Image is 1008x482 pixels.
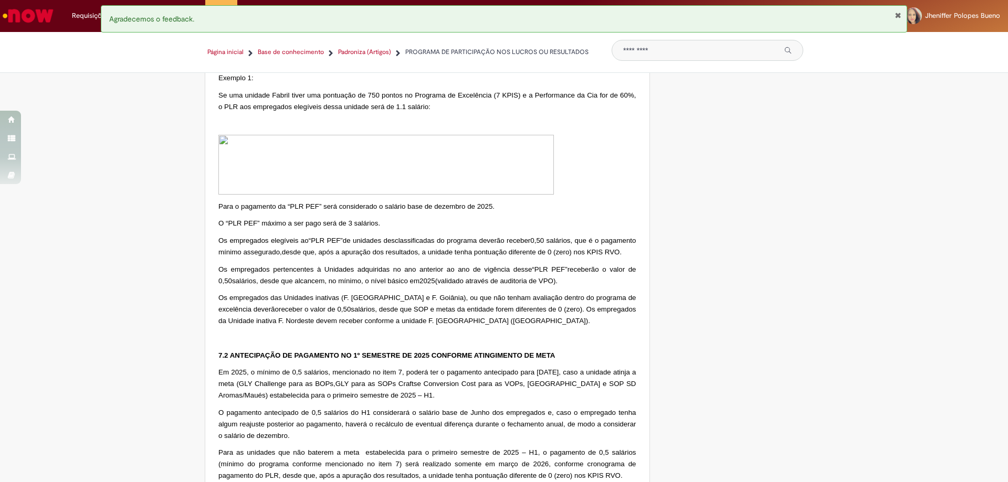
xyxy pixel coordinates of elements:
[532,265,567,273] span: “PLR PEF”
[109,14,194,24] span: Agradecemos o feedback.
[218,409,636,440] span: O pagamento antecipado de 0,5 salários do H1 considerará o salário base de Junho dos empregados e...
[279,305,343,313] span: receber o valor de 0,
[925,11,1000,20] span: Jheniffer Polopes Bueno
[218,202,492,210] span: Para o pagamento da “PLR PEF” será considerado o salário base de dezembro de 2025
[335,380,417,388] span: GLY para as SOPs Crafts
[343,305,351,313] span: 50
[218,74,254,82] span: Exemplo 1:
[218,135,554,195] img: sys_attachment.do
[218,91,636,111] span: Se uma unidade Fabril tiver uma pontuação de 750 pontos no Programa de Excelência (7 KPIS) e a Pe...
[258,48,324,57] a: Base de conhecimento
[1,5,55,26] img: ServiceNow
[218,237,309,244] span: Os empregados elegíveis ao
[72,10,109,21] span: Requisições
[282,248,622,256] span: desde que, após a apuração dos resultados, a unidade tenha pontuação diferente de 0 (zero) nos KP...
[338,48,391,57] a: Padroniza (Artigos)
[419,277,435,285] span: 2025
[232,277,419,285] span: salários, desde que alcancem, no mínimo, o nível básico em
[405,48,589,56] span: PROGRAMA DE PARTICIPAÇÃO NOS LUCROS OU RESULTADOS
[218,368,636,399] span: Em 2025, o mínimo de 0,5 salários, mencionado no item 7, poderá ter o pagamento antecipado para [...
[218,294,636,313] span: Os empregados das Unidades inativas (F. [GEOGRAPHIC_DATA] e F. Goiânia), ou que não tenham avalia...
[280,248,282,256] span: ,
[218,448,636,479] span: Para as unidades que não baterem a meta estabelecida para o primeiro semestre de 2025 – H1, o pag...
[224,277,232,285] span: 50
[254,305,279,313] span: deverão
[343,237,530,244] span: de unidades desclassificadas do programa deverão receber
[218,265,532,273] span: Os empregados pertencentes à Unidades adquiridas no ano anterior ao ano de vigência desse
[435,277,558,285] span: (validado através de auditoria de VPO).
[309,237,343,244] span: “PLR PEF”
[218,305,636,325] span: salários, desde que SOP e metas da entidade forem diferentes de 0 (zero). Os empregados da Unidad...
[218,265,636,285] span: receberão o valor de 0,
[207,48,244,57] a: Página inicial
[218,351,555,359] span: 7.2 ANTECIPAÇÃO DE PAGAMENTO NO 1º SEMESTRE DE 2025 CONFORME ATINGIMENTO DE META
[492,202,495,210] span: .
[218,219,380,227] span: O “PLR PEF” máximo a ser pago será de 3 salários.
[895,11,901,19] button: Fechar Notificação
[218,237,636,256] span: 0,50 salários, que é o pagamento mínimo assegurado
